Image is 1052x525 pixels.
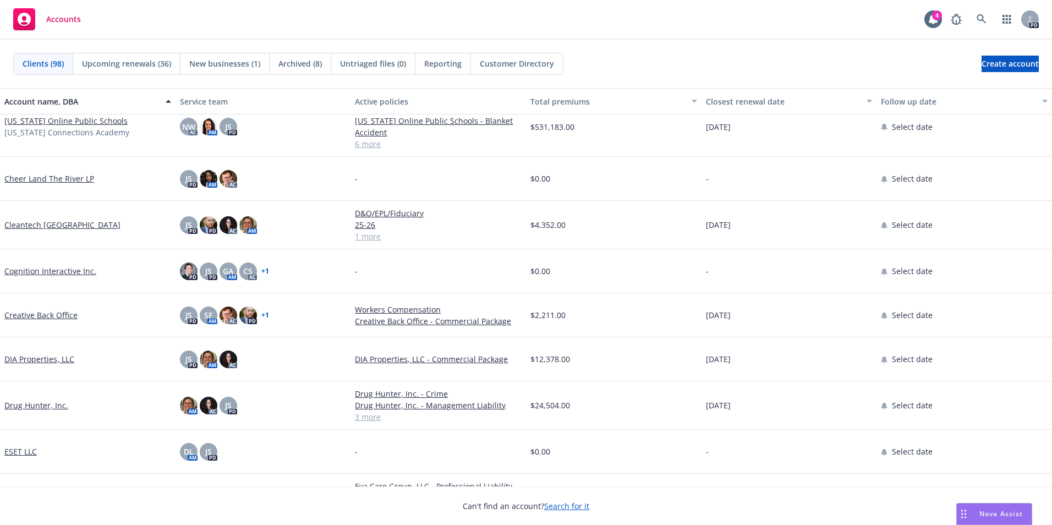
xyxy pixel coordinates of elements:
[355,388,522,400] a: Drug Hunter, Inc. - Crime
[892,265,933,277] span: Select date
[200,170,217,188] img: photo
[184,446,194,457] span: DL
[706,96,861,107] div: Closest renewal date
[876,88,1052,114] button: Follow up date
[463,500,589,512] span: Can't find an account?
[185,219,192,231] span: JS
[996,8,1018,30] a: Switch app
[530,446,550,457] span: $0.00
[243,265,253,277] span: CS
[979,509,1023,518] span: Nova Assist
[46,15,81,24] span: Accounts
[892,400,933,411] span: Select date
[4,400,68,411] a: Drug Hunter, Inc.
[4,309,78,321] a: Creative Back Office
[706,309,731,321] span: [DATE]
[185,353,192,365] span: JS
[4,219,120,231] a: Cleantech [GEOGRAPHIC_DATA]
[223,265,233,277] span: GA
[480,58,554,69] span: Customer Directory
[220,307,237,324] img: photo
[706,121,731,133] span: [DATE]
[706,265,709,277] span: -
[706,173,709,184] span: -
[182,121,195,133] span: NW
[355,315,522,327] a: Creative Back Office - Commercial Package
[200,351,217,368] img: photo
[220,216,237,234] img: photo
[23,58,64,69] span: Clients (98)
[702,88,877,114] button: Closest renewal date
[200,118,217,135] img: photo
[544,501,589,511] a: Search for it
[355,446,358,457] span: -
[225,121,232,133] span: JS
[4,265,96,277] a: Cognition Interactive Inc.
[530,353,570,365] span: $12,378.00
[180,262,198,280] img: photo
[180,397,198,414] img: photo
[881,96,1035,107] div: Follow up date
[706,219,731,231] span: [DATE]
[239,216,257,234] img: photo
[176,88,351,114] button: Service team
[355,353,522,365] a: DIA Properties, LLC - Commercial Package
[892,219,933,231] span: Select date
[530,219,566,231] span: $4,352.00
[932,9,942,19] div: 4
[220,351,237,368] img: photo
[200,216,217,234] img: photo
[355,411,522,423] a: 3 more
[530,173,550,184] span: $0.00
[355,207,522,219] a: D&O/EPL/Fiduciary
[4,127,129,138] span: [US_STATE] Connections Academy
[4,353,74,365] a: DIA Properties, LLC
[530,265,550,277] span: $0.00
[355,96,522,107] div: Active policies
[355,480,522,492] a: Eva Care Group, LLC - Professional Liability
[261,312,269,319] a: + 1
[355,219,522,231] a: 25-26
[82,58,171,69] span: Upcoming renewals (36)
[530,309,566,321] span: $2,211.00
[892,121,933,133] span: Select date
[355,304,522,315] a: Workers Compensation
[200,397,217,414] img: photo
[239,307,257,324] img: photo
[892,446,933,457] span: Select date
[4,96,159,107] div: Account name, DBA
[892,353,933,365] span: Select date
[185,309,192,321] span: JS
[4,173,94,184] a: Cheer Land The River LP
[220,170,237,188] img: photo
[982,56,1039,72] a: Create account
[530,121,574,133] span: $531,183.00
[957,504,971,524] div: Drag to move
[278,58,322,69] span: Archived (8)
[9,4,85,35] a: Accounts
[424,58,462,69] span: Reporting
[956,503,1032,525] button: Nova Assist
[355,115,522,138] a: [US_STATE] Online Public Schools - Blanket Accident
[225,400,232,411] span: JS
[350,88,526,114] button: Active policies
[971,8,993,30] a: Search
[530,400,570,411] span: $24,504.00
[706,353,731,365] span: [DATE]
[204,309,212,321] span: SF
[205,265,212,277] span: JS
[892,309,933,321] span: Select date
[530,96,685,107] div: Total premiums
[355,138,522,150] a: 6 more
[261,268,269,275] a: + 1
[189,58,260,69] span: New businesses (1)
[355,265,358,277] span: -
[355,173,358,184] span: -
[205,446,212,457] span: JS
[706,400,731,411] span: [DATE]
[340,58,406,69] span: Untriaged files (0)
[4,446,37,457] a: ESET LLC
